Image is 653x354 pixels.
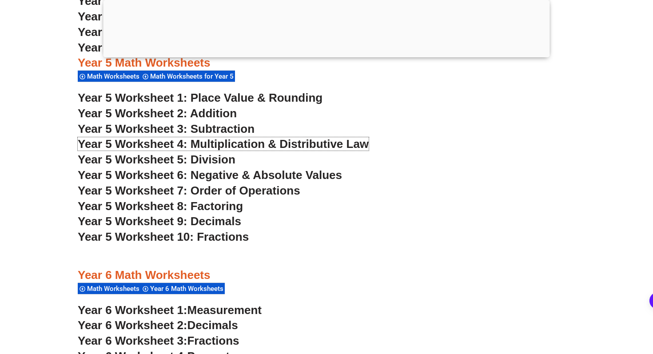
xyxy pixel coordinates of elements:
[78,318,187,332] span: Year 6 Worksheet 2:
[78,303,262,317] a: Year 6 Worksheet 1:Measurement
[78,91,323,104] a: Year 5 Worksheet 1: Place Value & Rounding
[150,285,226,293] span: Year 6 Math Worksheets
[78,107,237,120] a: Year 5 Worksheet 2: Addition
[78,334,239,347] a: Year 6 Worksheet 3:Fractions
[78,153,235,166] a: Year 5 Worksheet 5: Division
[78,282,141,294] div: Math Worksheets
[78,268,575,283] h3: Year 6 Math Worksheets
[150,72,236,80] span: Math Worksheets for Year 5
[78,303,187,317] span: Year 6 Worksheet 1:
[609,311,653,354] iframe: Chat Widget
[78,230,249,243] a: Year 5 Worksheet 10: Fractions
[187,334,239,347] span: Fractions
[78,334,187,347] span: Year 6 Worksheet 3:
[187,303,262,317] span: Measurement
[78,122,255,135] a: Year 5 Worksheet 3: Subtraction
[187,318,238,332] span: Decimals
[78,168,342,182] a: Year 5 Worksheet 6: Negative & Absolute Values
[78,199,243,213] a: Year 5 Worksheet 8: Factoring
[78,25,284,39] a: Year 4 Worksheet 9: Decimals (Part 2)
[78,70,141,82] div: Math Worksheets
[141,282,225,294] div: Year 6 Math Worksheets
[141,70,235,82] div: Math Worksheets for Year 5
[78,137,369,151] a: Year 5 Worksheet 4: Multiplication & Distributive Law
[78,56,575,71] h3: Year 5 Math Worksheets
[78,41,300,54] a: Year 4 Worksheet 10: Conversion of Unit
[78,215,241,228] a: Year 5 Worksheet 9: Decimals
[78,184,300,197] a: Year 5 Worksheet 7: Order of Operations
[87,72,142,80] span: Math Worksheets
[78,10,284,23] a: Year 4 Worksheet 8: Decimals (Part 1)
[78,318,238,332] a: Year 6 Worksheet 2:Decimals
[87,285,142,293] span: Math Worksheets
